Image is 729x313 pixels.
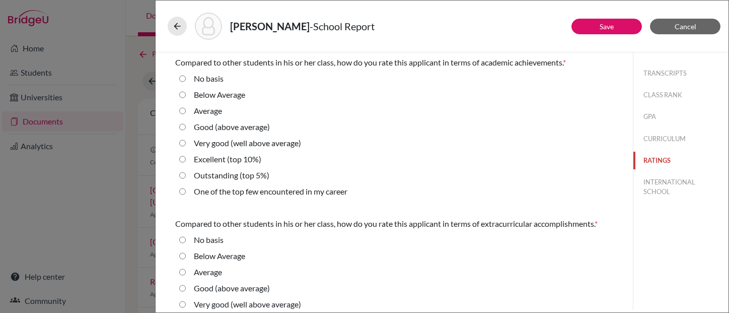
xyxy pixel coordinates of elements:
label: No basis [194,73,224,85]
label: No basis [194,234,224,246]
button: CURRICULUM [633,130,728,148]
button: TRANSCRIPTS [633,65,728,82]
button: RATINGS [633,152,728,169]
span: - School Report [310,20,375,32]
button: GPA [633,108,728,126]
button: INTERNATIONAL SCHOOL [633,173,728,201]
label: Below Average [194,250,245,262]
label: Very good (well above average) [194,137,301,149]
label: Average [194,105,222,117]
strong: [PERSON_NAME] [230,20,310,32]
label: Outstanding (top 5%) [194,169,269,181]
label: Below Average [194,89,245,101]
label: Excellent (top 10%) [194,153,261,165]
button: CLASS RANK [633,86,728,104]
label: Average [194,266,222,278]
span: Compared to other students in his or her class, how do you rate this applicant in terms of extrac... [175,219,595,228]
label: Good (above average) [194,282,270,294]
label: Very good (well above average) [194,298,301,310]
label: One of the top few encountered in my career [194,185,347,198]
label: Good (above average) [194,121,270,133]
span: Compared to other students in his or her class, how do you rate this applicant in terms of academ... [175,57,563,67]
